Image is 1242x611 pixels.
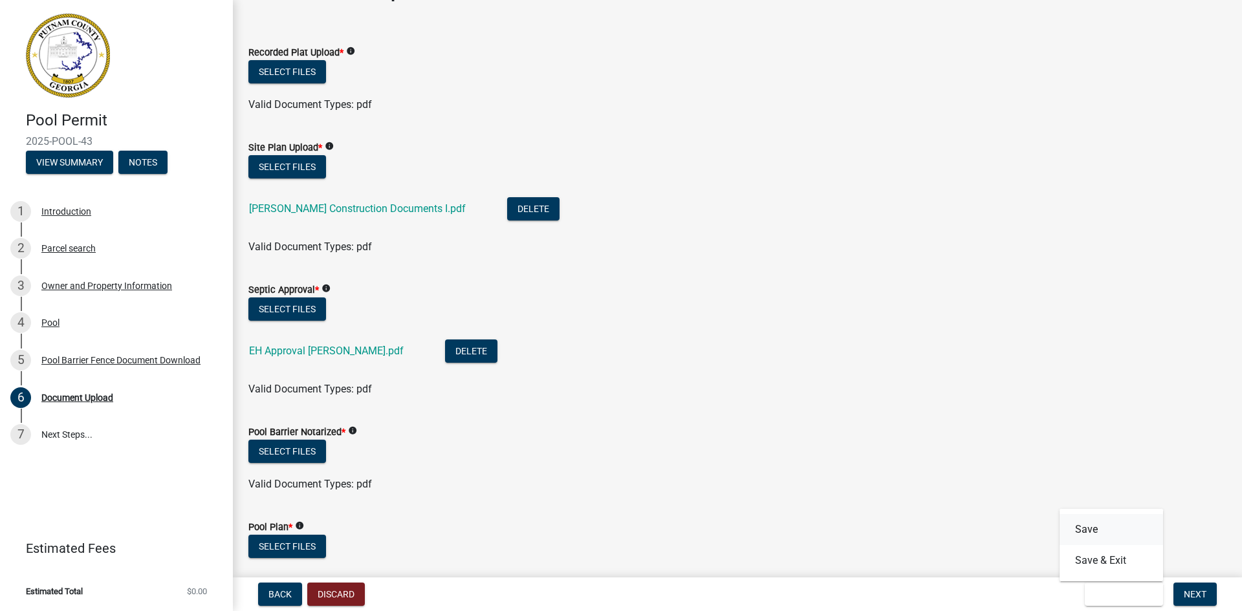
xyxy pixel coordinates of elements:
[248,535,326,558] button: Select files
[187,587,207,595] span: $0.00
[10,424,31,445] div: 7
[248,440,326,463] button: Select files
[248,383,372,395] span: Valid Document Types: pdf
[248,478,372,490] span: Valid Document Types: pdf
[26,587,83,595] span: Estimated Total
[26,158,113,168] wm-modal-confirm: Summary
[249,202,466,215] a: [PERSON_NAME] Construction Documents I.pdf
[118,151,168,174] button: Notes
[41,281,172,290] div: Owner and Property Information
[10,387,31,408] div: 6
[507,204,560,216] wm-modal-confirm: Delete Document
[325,142,334,151] i: info
[248,144,322,153] label: Site Plan Upload
[1095,589,1145,599] span: Save & Exit
[26,135,207,147] span: 2025-POOL-43
[248,523,292,532] label: Pool Plan
[10,312,31,333] div: 4
[268,589,292,599] span: Back
[248,428,345,437] label: Pool Barrier Notarized
[249,345,404,357] a: EH Approval [PERSON_NAME].pdf
[118,158,168,168] wm-modal-confirm: Notes
[10,535,212,561] a: Estimated Fees
[445,346,497,358] wm-modal-confirm: Delete Document
[321,284,331,293] i: info
[1085,583,1163,606] button: Save & Exit
[258,583,302,606] button: Back
[248,60,326,83] button: Select files
[10,238,31,259] div: 2
[10,275,31,296] div: 3
[1060,509,1163,581] div: Save & Exit
[348,426,357,435] i: info
[41,318,60,327] div: Pool
[295,521,304,530] i: info
[248,241,372,253] span: Valid Document Types: pdf
[41,393,113,402] div: Document Upload
[248,98,372,111] span: Valid Document Types: pdf
[248,297,326,321] button: Select files
[507,197,560,220] button: Delete
[26,151,113,174] button: View Summary
[41,244,96,253] div: Parcel search
[41,207,91,216] div: Introduction
[248,48,343,58] label: Recorded Plat Upload
[26,14,110,98] img: Putnam County, Georgia
[346,47,355,56] i: info
[26,111,223,130] h4: Pool Permit
[307,583,365,606] button: Discard
[1184,589,1206,599] span: Next
[445,339,497,363] button: Delete
[1060,545,1163,576] button: Save & Exit
[248,155,326,178] button: Select files
[248,286,319,295] label: Septic Approval
[41,356,201,365] div: Pool Barrier Fence Document Download
[10,201,31,222] div: 1
[1173,583,1217,606] button: Next
[10,350,31,370] div: 5
[1060,514,1163,545] button: Save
